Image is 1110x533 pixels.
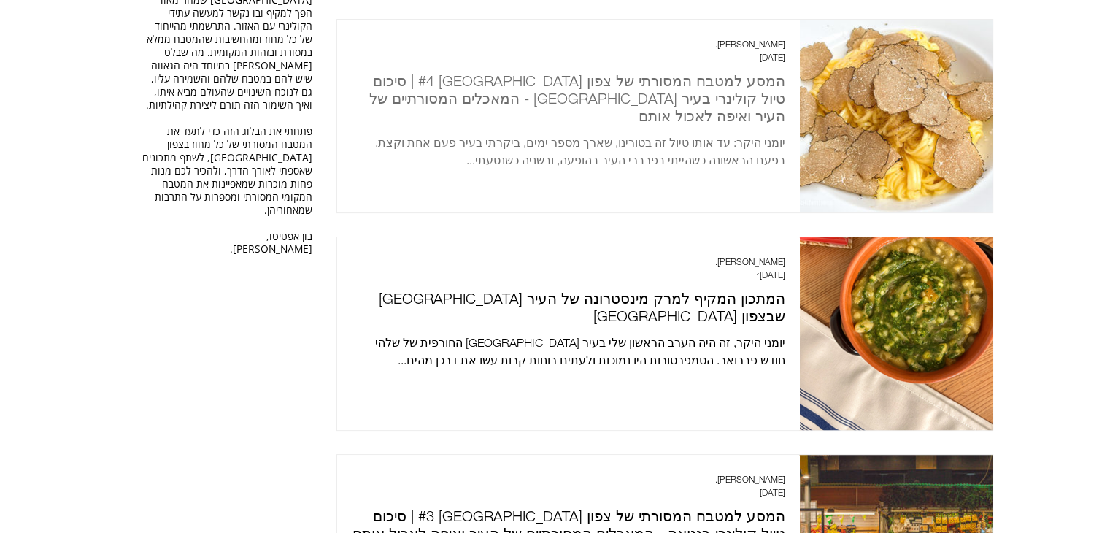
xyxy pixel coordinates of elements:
h2: המסע למטבח המסורתי של צפון [GEOGRAPHIC_DATA] #4 | סיכום טיול קולינרי בעיר [GEOGRAPHIC_DATA] - המא... [352,72,785,125]
span: רועי ג. [715,256,785,267]
span: 8 במאי [760,51,785,63]
img: פסטה טיירין ופטריות כמהין שחורות בפיימונטה [799,19,993,213]
a: המסע למטבח המסורתי של צפון [GEOGRAPHIC_DATA] #4 | סיכום טיול קולינרי בעיר [GEOGRAPHIC_DATA] - המא... [352,72,785,134]
img: המתכון המקיף למרק מינסטרונה של העיר גנואה שבצפון איטליה [799,237,993,431]
div: יומני היקר: עד אותו טיול זה בטורינו, שארך מספר ימים, ביקרתי בעיר פעם אחת וקצת. בפעם הראשונה כשהיי... [352,134,785,169]
h2: המתכון המקיף למרק מינסטרונה של העיר [GEOGRAPHIC_DATA] שבצפון [GEOGRAPHIC_DATA] [352,290,785,325]
div: יומני היקר, זה היה הערב הראשון שלי בעיר [GEOGRAPHIC_DATA] החורפית של שלהי חודש פברואר. הטמפרטורות... [352,334,785,369]
span: רועי ג. [715,473,785,485]
span: 22 במרץ [760,486,785,498]
a: המתכון המקיף למרק מינסטרונה של העיר [GEOGRAPHIC_DATA] שבצפון [GEOGRAPHIC_DATA] [352,289,785,334]
span: רועי ג. [715,38,785,50]
span: 6 באפר׳ [756,269,785,280]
